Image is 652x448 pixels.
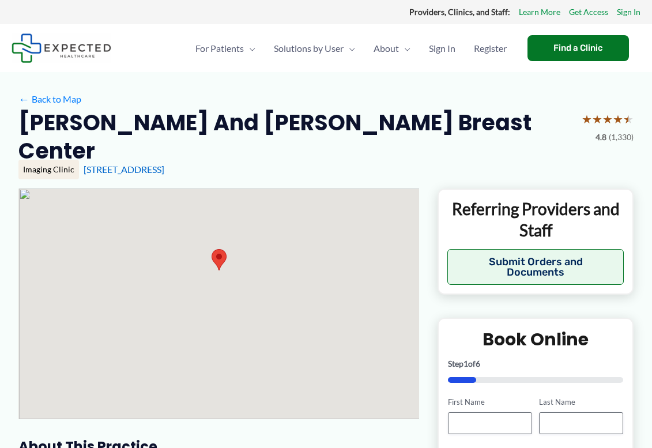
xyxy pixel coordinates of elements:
[527,35,629,61] a: Find a Clinic
[265,28,364,69] a: Solutions by UserMenu Toggle
[609,130,634,145] span: (1,330)
[420,28,465,69] a: Sign In
[18,160,79,179] div: Imaging Clinic
[364,28,420,69] a: AboutMenu Toggle
[195,28,244,69] span: For Patients
[539,397,623,408] label: Last Name
[623,108,634,130] span: ★
[84,164,164,175] a: [STREET_ADDRESS]
[186,28,265,69] a: For PatientsMenu Toggle
[18,93,29,104] span: ←
[448,328,623,351] h2: Book Online
[244,28,255,69] span: Menu Toggle
[465,28,516,69] a: Register
[274,28,344,69] span: Solutions by User
[617,5,640,20] a: Sign In
[447,198,624,240] p: Referring Providers and Staff
[12,33,111,63] img: Expected Healthcare Logo - side, dark font, small
[429,28,455,69] span: Sign In
[399,28,410,69] span: Menu Toggle
[602,108,613,130] span: ★
[447,249,624,285] button: Submit Orders and Documents
[519,5,560,20] a: Learn More
[448,360,623,368] p: Step of
[476,359,480,368] span: 6
[186,28,516,69] nav: Primary Site Navigation
[613,108,623,130] span: ★
[592,108,602,130] span: ★
[374,28,399,69] span: About
[569,5,608,20] a: Get Access
[18,91,81,108] a: ←Back to Map
[344,28,355,69] span: Menu Toggle
[474,28,507,69] span: Register
[582,108,592,130] span: ★
[18,108,572,165] h2: [PERSON_NAME] and [PERSON_NAME] Breast Center
[448,397,532,408] label: First Name
[463,359,468,368] span: 1
[596,130,606,145] span: 4.8
[409,7,510,17] strong: Providers, Clinics, and Staff:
